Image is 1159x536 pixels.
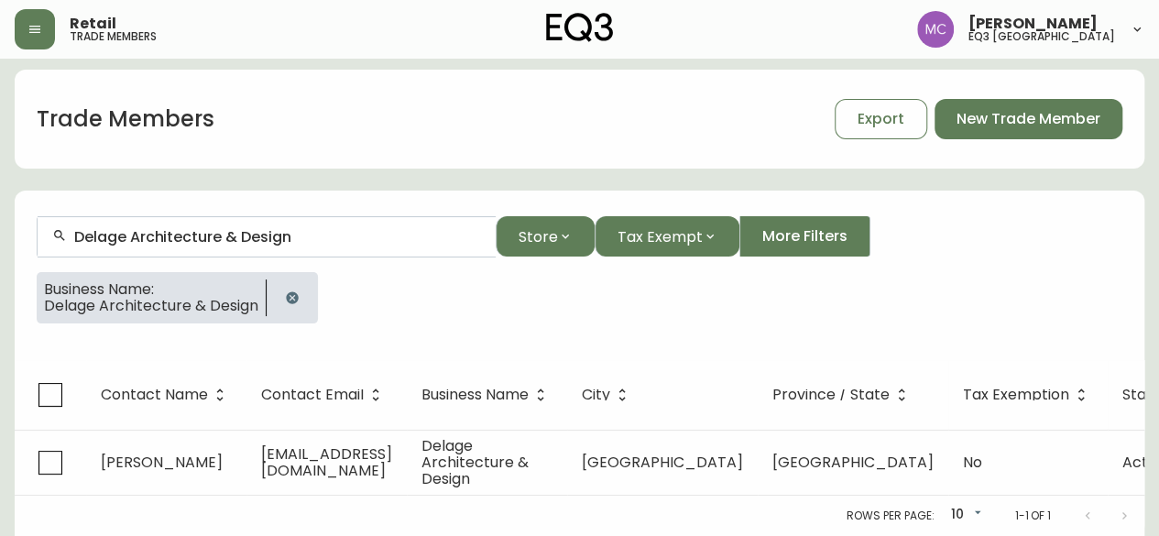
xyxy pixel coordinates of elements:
span: Export [858,109,904,129]
button: More Filters [739,216,870,257]
span: Business Name [421,387,552,403]
h5: trade members [70,31,157,42]
h1: Trade Members [37,104,214,135]
span: New Trade Member [957,109,1100,129]
p: Rows per page: [847,508,934,524]
p: 1-1 of 1 [1014,508,1051,524]
span: [GEOGRAPHIC_DATA] [582,452,743,473]
span: [EMAIL_ADDRESS][DOMAIN_NAME] [261,443,392,481]
span: Business Name: [44,281,258,298]
button: Export [835,99,927,139]
span: Province / State [772,387,913,403]
img: 6dbdb61c5655a9a555815750a11666cc [917,11,954,48]
span: Province / State [772,389,890,400]
span: Tax Exemption [963,389,1069,400]
img: logo [546,13,614,42]
span: [GEOGRAPHIC_DATA] [772,452,934,473]
button: New Trade Member [935,99,1122,139]
span: [PERSON_NAME] [968,16,1098,31]
span: Contact Name [101,387,232,403]
span: Contact Email [261,387,388,403]
span: Retail [70,16,116,31]
span: More Filters [762,226,847,246]
span: Delage Architecture & Design [44,298,258,314]
span: Delage Architecture & Design [421,435,529,489]
span: Contact Name [101,389,208,400]
button: Tax Exempt [595,216,739,257]
span: Tax Exempt [618,225,703,248]
div: 10 [941,500,985,531]
span: [PERSON_NAME] [101,452,223,473]
span: No [963,452,982,473]
span: City [582,389,610,400]
span: Contact Email [261,389,364,400]
h5: eq3 [GEOGRAPHIC_DATA] [968,31,1115,42]
span: City [582,387,634,403]
input: Search [74,228,481,246]
button: Store [496,216,595,257]
span: Store [519,225,558,248]
span: Tax Exemption [963,387,1093,403]
span: Business Name [421,389,529,400]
